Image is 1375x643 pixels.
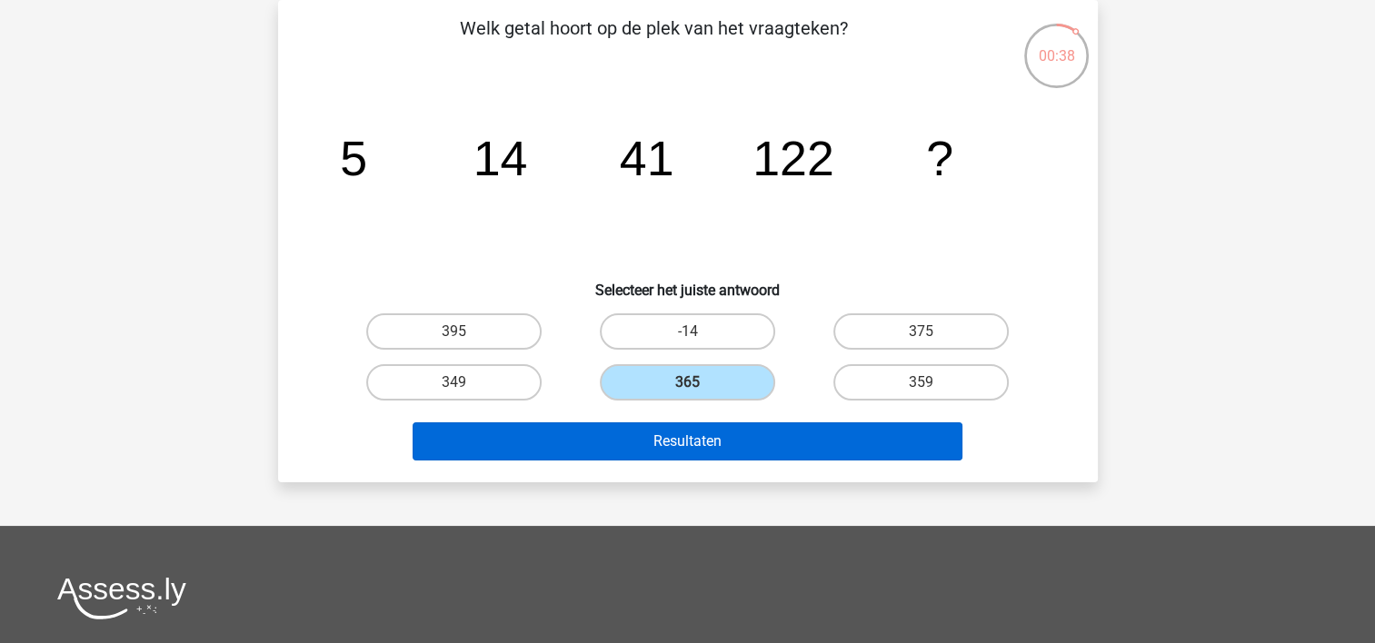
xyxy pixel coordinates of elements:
label: 375 [833,313,1009,350]
p: Welk getal hoort op de plek van het vraagteken? [307,15,1001,69]
tspan: 41 [619,131,673,185]
tspan: ? [926,131,953,185]
h6: Selecteer het juiste antwoord [307,267,1069,299]
tspan: 14 [473,131,527,185]
button: Resultaten [413,422,962,460]
img: Assessly logo [57,577,186,619]
tspan: 122 [752,131,834,185]
label: 365 [600,364,775,401]
label: 349 [366,364,542,401]
tspan: 5 [340,131,367,185]
label: 359 [833,364,1009,401]
label: -14 [600,313,775,350]
div: 00:38 [1022,22,1091,67]
label: 395 [366,313,542,350]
